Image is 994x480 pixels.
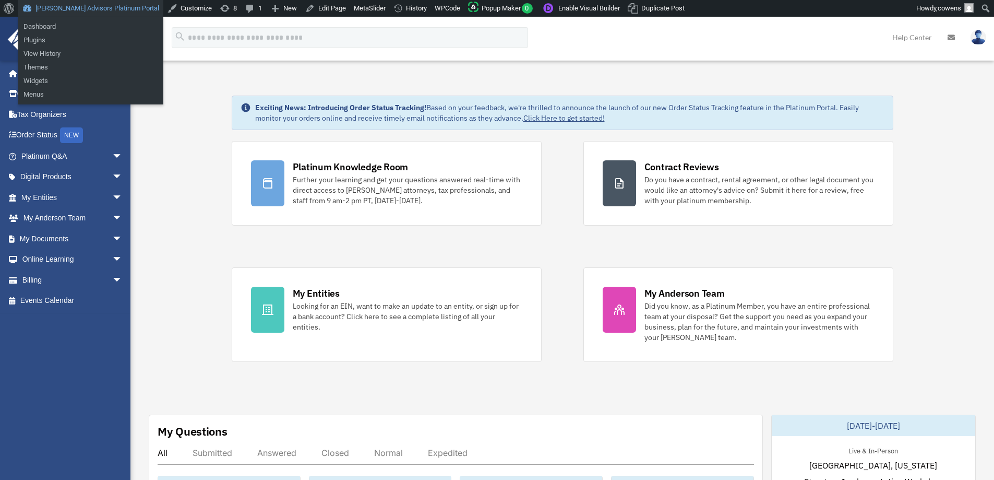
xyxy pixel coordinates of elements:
[7,167,138,188] a: Digital Productsarrow_drop_down
[321,448,349,458] div: Closed
[293,174,522,206] div: Further your learning and get your questions answered real-time with direct access to [PERSON_NAM...
[7,208,138,229] a: My Anderson Teamarrow_drop_down
[840,444,906,455] div: Live & In-Person
[18,88,163,101] a: Menus
[644,174,874,206] div: Do you have a contract, rental agreement, or other legal document you would like an attorney's ad...
[7,290,138,311] a: Events Calendar
[7,104,138,125] a: Tax Organizers
[293,160,409,173] div: Platinum Knowledge Room
[884,17,940,58] a: Help Center
[7,270,138,290] a: Billingarrow_drop_down
[7,249,138,270] a: Online Learningarrow_drop_down
[255,102,884,123] div: Based on your feedback, we're thrilled to announce the launch of our new Order Status Tracking fe...
[5,29,99,50] img: Anderson Advisors Platinum Portal
[374,448,403,458] div: Normal
[193,448,232,458] div: Submitted
[7,146,138,167] a: Platinum Q&Aarrow_drop_down
[7,84,138,104] a: Online Ordering
[18,20,163,33] a: Dashboard
[7,125,138,146] a: Order StatusNEW
[7,187,138,208] a: My Entitiesarrow_drop_down
[293,287,340,300] div: My Entities
[938,4,961,12] span: cowens
[772,415,975,436] div: [DATE]-[DATE]
[971,30,986,45] img: User Pic
[255,103,426,112] strong: Exciting News: Introducing Order Status Tracking!
[232,267,542,362] a: My Entities Looking for an EIN, want to make an update to an entity, or sign up for a bank accoun...
[7,63,133,84] a: Home
[112,146,133,167] span: arrow_drop_down
[112,187,133,208] span: arrow_drop_down
[112,270,133,291] span: arrow_drop_down
[174,31,186,42] i: search
[644,287,725,300] div: My Anderson Team
[809,459,937,472] span: [GEOGRAPHIC_DATA], [US_STATE]
[523,113,605,123] a: Click Here to get started!
[18,57,163,104] ul: Anderson Advisors Platinum Portal
[112,228,133,250] span: arrow_drop_down
[232,141,542,226] a: Platinum Knowledge Room Further your learning and get your questions answered real-time with dire...
[158,448,167,458] div: All
[583,141,893,226] a: Contract Reviews Do you have a contract, rental agreement, or other legal document you would like...
[18,74,163,88] a: Widgets
[18,33,163,47] a: Plugins
[522,3,533,14] span: 0
[112,167,133,188] span: arrow_drop_down
[18,61,163,74] a: Themes
[293,301,522,332] div: Looking for an EIN, want to make an update to an entity, or sign up for a bank account? Click her...
[257,448,296,458] div: Answered
[644,160,719,173] div: Contract Reviews
[18,17,163,64] ul: Anderson Advisors Platinum Portal
[112,208,133,229] span: arrow_drop_down
[7,228,138,249] a: My Documentsarrow_drop_down
[583,267,893,362] a: My Anderson Team Did you know, as a Platinum Member, you have an entire professional team at your...
[60,127,83,143] div: NEW
[112,249,133,271] span: arrow_drop_down
[158,424,227,439] div: My Questions
[644,301,874,343] div: Did you know, as a Platinum Member, you have an entire professional team at your disposal? Get th...
[428,448,468,458] div: Expedited
[18,47,163,61] a: View History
